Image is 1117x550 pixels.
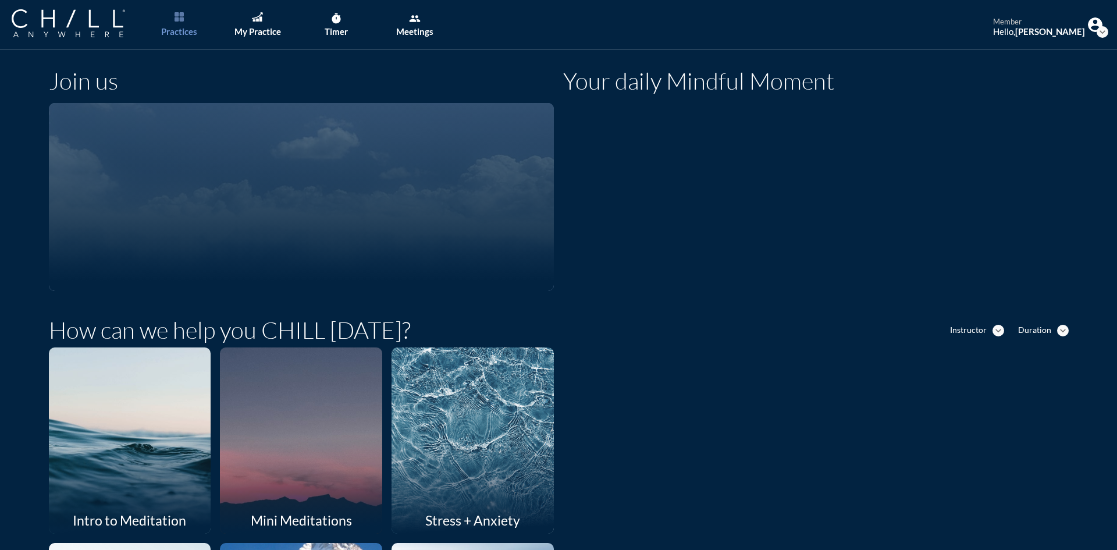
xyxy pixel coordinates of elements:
[950,325,987,335] div: Instructor
[12,9,125,37] img: Company Logo
[325,26,348,37] div: Timer
[993,26,1085,37] div: Hello,
[1097,26,1108,38] i: expand_more
[563,67,834,95] h1: Your daily Mindful Moment
[175,12,184,22] img: List
[330,13,342,24] i: timer
[993,325,1004,336] i: expand_more
[49,507,211,534] div: Intro to Meditation
[49,67,118,95] h1: Join us
[1057,325,1069,336] i: expand_more
[220,507,382,534] div: Mini Meditations
[392,507,554,534] div: Stress + Anxiety
[234,26,281,37] div: My Practice
[1088,17,1102,32] img: Profile icon
[12,9,148,39] a: Company Logo
[1015,26,1085,37] strong: [PERSON_NAME]
[993,17,1085,27] div: member
[161,26,197,37] div: Practices
[49,316,411,344] h1: How can we help you CHILL [DATE]?
[409,13,421,24] i: group
[396,26,433,37] div: Meetings
[252,12,262,22] img: Graph
[1018,325,1051,335] div: Duration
